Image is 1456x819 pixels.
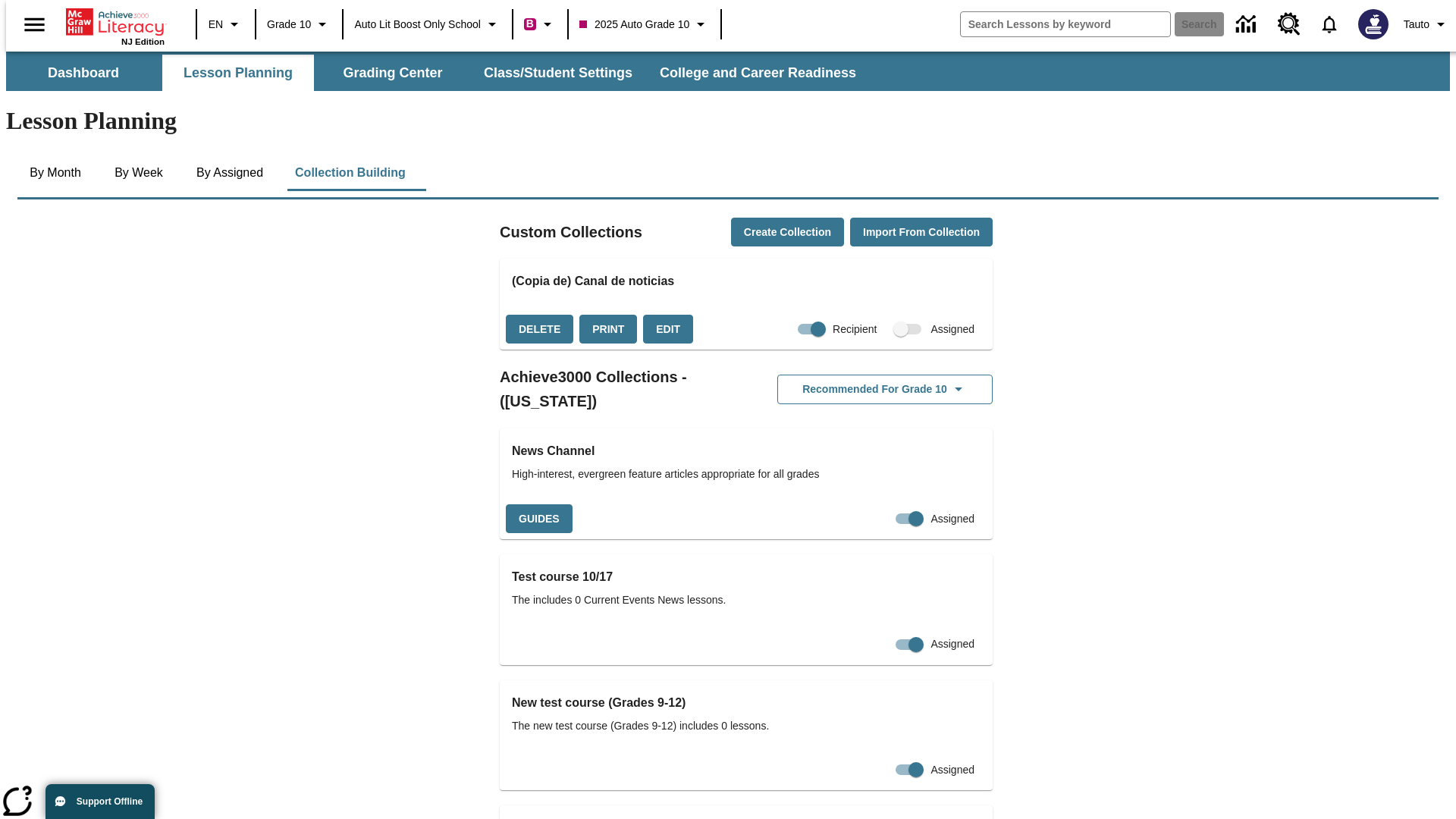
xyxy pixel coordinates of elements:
span: Assigned [930,636,974,652]
span: B [526,14,534,33]
button: Lesson Planning [162,55,314,91]
span: The includes 0 Current Events News lessons. [512,592,981,608]
div: Home [66,5,165,46]
span: Support Offline [77,796,143,807]
button: Grade: Grade 10, Select a grade [261,11,337,38]
div: SubNavbar [6,55,870,91]
span: NJ Edition [121,37,165,46]
span: Assigned [930,511,974,527]
button: Open side menu [12,2,57,47]
span: 2025 Auto Grade 10 [579,17,689,33]
span: High-interest, evergreen feature articles appropriate for all grades [512,466,981,482]
button: Recommended for Grade 10 [777,375,993,404]
h3: Test course 10/17 [512,566,981,588]
button: Class: 2025 Auto Grade 10, Select your class [573,11,716,38]
button: Dashboard [8,55,159,91]
h2: Achieve3000 Collections - ([US_STATE]) [500,365,746,413]
input: search field [961,12,1170,36]
span: Grade 10 [267,17,311,33]
button: Profile/Settings [1398,11,1456,38]
button: Delete [506,315,573,344]
span: Tauto [1404,17,1429,33]
button: College and Career Readiness [648,55,868,91]
img: Avatar [1358,9,1389,39]
button: Language: EN, Select a language [202,11,250,38]
button: Create Collection [731,218,844,247]
a: Resource Center, Will open in new tab [1269,4,1310,45]
a: Home [66,7,165,37]
button: By Month [17,155,93,191]
h3: New test course (Grades 9-12) [512,692,981,714]
button: Boost Class color is violet red. Change class color [518,11,563,38]
span: Assigned [930,762,974,778]
span: Auto Lit Boost only School [354,17,481,33]
h2: Custom Collections [500,220,642,244]
button: School: Auto Lit Boost only School, Select your school [348,11,507,38]
a: Data Center [1227,4,1269,45]
button: Grading Center [317,55,469,91]
span: EN [209,17,223,33]
button: Support Offline [45,784,155,819]
span: Recipient [833,322,877,337]
button: Guides [506,504,573,534]
button: Print, will open in a new window [579,315,637,344]
a: Notifications [1310,5,1349,44]
button: Select a new avatar [1349,5,1398,44]
button: Collection Building [283,155,418,191]
div: SubNavbar [6,52,1450,91]
button: By Assigned [184,155,275,191]
button: By Week [101,155,177,191]
button: Import from Collection [850,218,993,247]
button: Edit [643,315,693,344]
span: The new test course (Grades 9-12) includes 0 lessons. [512,718,981,734]
h3: (Copia de) Canal de noticias [512,271,981,292]
h3: News Channel [512,441,981,462]
h1: Lesson Planning [6,107,1450,135]
button: Class/Student Settings [472,55,645,91]
span: Assigned [930,322,974,337]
